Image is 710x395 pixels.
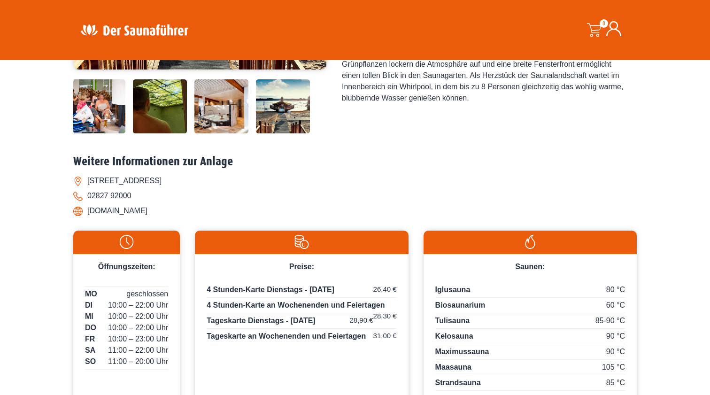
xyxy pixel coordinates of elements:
[207,300,396,313] p: 4 Stunden-Karte an Wochenenden und Feiertagen
[85,311,93,322] span: MI
[207,331,396,342] p: Tageskarte an Wochenenden und Feiertagen
[435,301,486,309] span: Biosaunarium
[350,315,373,326] span: 28,90 €
[515,263,545,271] span: Saunen:
[108,356,168,367] span: 11:00 – 20:00 Uhr
[373,311,397,322] span: 28,30 €
[435,332,473,340] span: Kelosauna
[207,315,396,329] p: Tageskarte Dienstags - [DATE]
[108,300,168,311] span: 10:00 – 22:00 Uhr
[207,284,396,298] p: 4 Stunden-Karte Dienstags - [DATE]
[78,235,175,249] img: Uhr-weiss.svg
[126,288,168,300] span: geschlossen
[373,284,397,295] span: 26,40 €
[85,345,95,356] span: SA
[200,235,403,249] img: Preise-weiss.svg
[98,263,155,271] span: Öffnungszeiten:
[289,263,314,271] span: Preise:
[108,322,168,333] span: 10:00 – 22:00 Uhr
[73,173,637,188] li: [STREET_ADDRESS]
[435,363,471,371] span: Maasauna
[373,331,397,341] span: 31,00 €
[85,356,96,367] span: SO
[85,288,97,300] span: MO
[85,300,93,311] span: DI
[606,300,625,311] span: 60 °C
[600,19,608,28] span: 0
[428,235,632,249] img: Flamme-weiss.svg
[73,203,637,218] li: [DOMAIN_NAME]
[606,377,625,388] span: 85 °C
[108,345,168,356] span: 11:00 – 22:00 Uhr
[73,188,637,203] li: 02827 92000
[108,311,168,322] span: 10:00 – 22:00 Uhr
[606,284,625,295] span: 80 °C
[602,362,625,373] span: 105 °C
[606,346,625,357] span: 90 °C
[435,379,481,387] span: Strandsauna
[435,317,470,325] span: Tulisauna
[85,322,96,333] span: DO
[435,286,471,294] span: Iglusauna
[108,333,168,345] span: 10:00 – 23:00 Uhr
[85,333,95,345] span: FR
[606,331,625,342] span: 90 °C
[435,348,489,356] span: Maximussauna
[595,315,625,326] span: 85-90 °C
[73,155,637,169] h2: Weitere Informationen zur Anlage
